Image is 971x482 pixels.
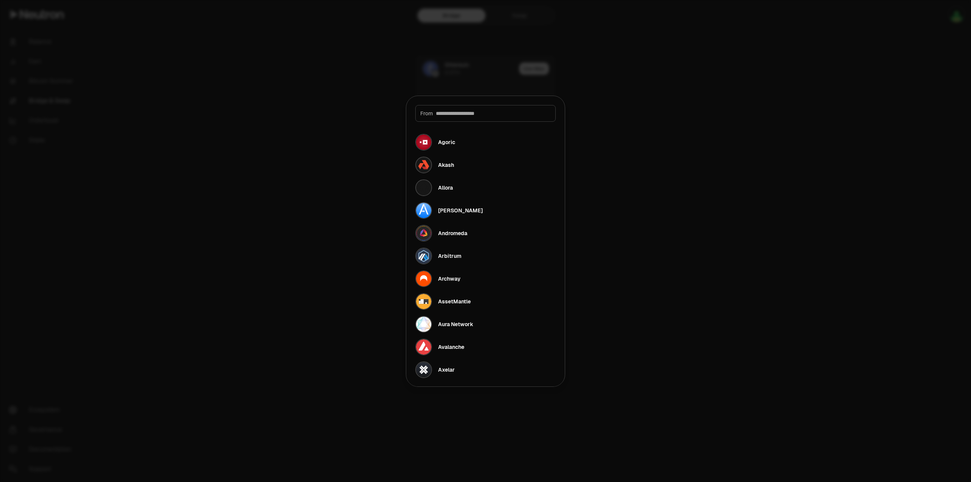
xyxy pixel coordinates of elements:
[420,110,433,117] span: From
[416,339,431,355] img: Avalanche Logo
[416,294,431,309] img: AssetMantle Logo
[438,184,453,192] div: Allora
[438,138,455,146] div: Agoric
[438,161,454,169] div: Akash
[411,245,560,267] button: Arbitrum LogoArbitrum
[416,385,431,400] img: Babylon Genesis Logo
[416,248,431,264] img: Arbitrum Logo
[416,362,431,377] img: Axelar Logo
[438,229,467,237] div: Andromeda
[416,135,431,150] img: Agoric Logo
[411,313,560,336] button: Aura Network LogoAura Network
[438,298,471,305] div: AssetMantle
[438,320,473,328] div: Aura Network
[416,203,431,218] img: Althea Logo
[438,366,455,374] div: Axelar
[416,157,431,173] img: Akash Logo
[438,343,464,351] div: Avalanche
[411,336,560,358] button: Avalanche LogoAvalanche
[416,226,431,241] img: Andromeda Logo
[438,252,461,260] div: Arbitrum
[416,317,431,332] img: Aura Network Logo
[416,180,431,195] img: Allora Logo
[411,222,560,245] button: Andromeda LogoAndromeda
[411,176,560,199] button: Allora LogoAllora
[411,267,560,290] button: Archway LogoArchway
[411,290,560,313] button: AssetMantle LogoAssetMantle
[416,271,431,286] img: Archway Logo
[411,381,560,404] button: Babylon Genesis Logo
[438,275,460,283] div: Archway
[411,358,560,381] button: Axelar LogoAxelar
[438,207,483,214] div: [PERSON_NAME]
[411,154,560,176] button: Akash LogoAkash
[411,199,560,222] button: Althea Logo[PERSON_NAME]
[411,131,560,154] button: Agoric LogoAgoric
